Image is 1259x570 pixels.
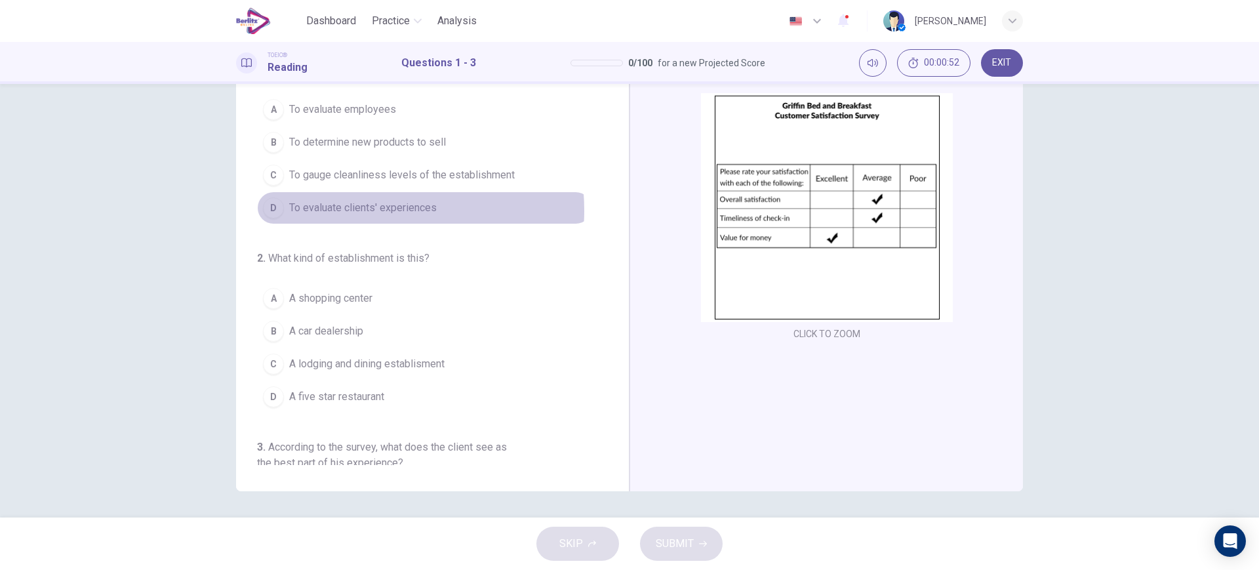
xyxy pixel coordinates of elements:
[289,167,515,183] span: To gauge cleanliness levels of the establishment
[257,348,592,380] button: CA lodging and dining establisment
[263,165,284,186] div: C
[897,49,970,77] div: Hide
[257,441,507,469] span: According to the survey, what does the client see as the best part of his experience?
[268,51,287,60] span: TOEIC®
[788,325,866,343] button: CLICK TO ZOOM
[263,354,284,375] div: C
[859,49,887,77] div: Mute
[883,10,904,31] img: Profile picture
[372,13,410,29] span: Practice
[257,252,266,264] span: 2 .
[432,9,482,33] button: Analysis
[628,55,652,71] span: 0 / 100
[257,126,592,159] button: BTo determine new products to sell
[289,102,396,117] span: To evaluate employees
[289,200,437,216] span: To evaluate clients' experiences
[981,49,1023,77] button: EXIT
[268,60,308,75] h1: Reading
[257,159,592,192] button: CTo gauge cleanliness levels of the establishment
[257,282,592,315] button: AA shopping center
[263,321,284,342] div: B
[701,93,953,322] img: undefined
[1214,525,1246,557] div: Open Intercom Messenger
[924,58,959,68] span: 00:00:52
[401,55,476,71] h1: Questions 1 - 3
[257,93,592,126] button: ATo evaluate employees
[289,291,372,306] span: A shopping center
[289,134,446,150] span: To determine new products to sell
[897,49,970,77] button: 00:00:52
[263,386,284,407] div: D
[915,13,986,29] div: [PERSON_NAME]
[289,356,445,372] span: A lodging and dining establisment
[658,55,765,71] span: for a new Projected Score
[257,380,592,413] button: DA five star restaurant
[301,9,361,33] button: Dashboard
[263,132,284,153] div: B
[289,389,384,405] span: A five star restaurant
[257,315,592,348] button: BA car dealership
[263,197,284,218] div: D
[289,323,363,339] span: A car dealership
[788,16,804,26] img: en
[367,9,427,33] button: Practice
[268,252,430,264] span: What kind of establishment is this?
[306,13,356,29] span: Dashboard
[257,441,266,453] span: 3 .
[257,192,592,224] button: DTo evaluate clients' experiences
[236,8,271,34] img: EduSynch logo
[992,58,1011,68] span: EXIT
[263,288,284,309] div: A
[236,8,301,34] a: EduSynch logo
[437,13,477,29] span: Analysis
[263,99,284,120] div: A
